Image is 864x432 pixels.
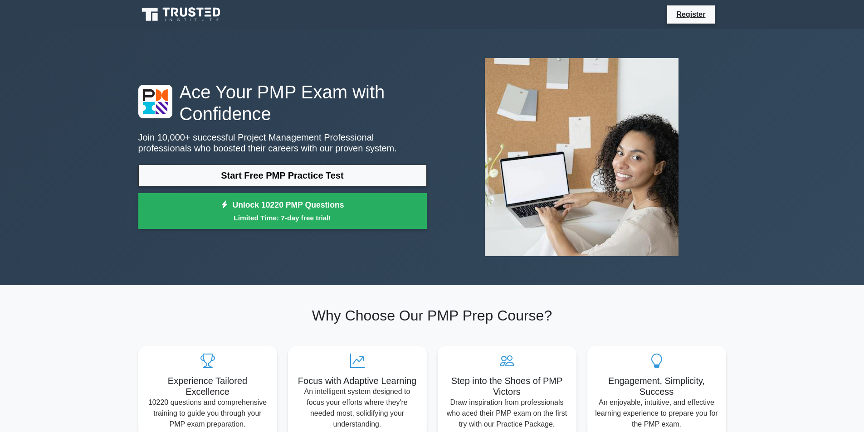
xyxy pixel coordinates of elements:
[671,9,711,20] a: Register
[138,81,427,125] h1: Ace Your PMP Exam with Confidence
[146,397,270,430] p: 10220 questions and comprehensive training to guide you through your PMP exam preparation.
[295,375,420,386] h5: Focus with Adaptive Learning
[138,165,427,186] a: Start Free PMP Practice Test
[295,386,420,430] p: An intelligent system designed to focus your efforts where they're needed most, solidifying your ...
[138,193,427,229] a: Unlock 10220 PMP QuestionsLimited Time: 7-day free trial!
[445,397,569,430] p: Draw inspiration from professionals who aced their PMP exam on the first try with our Practice Pa...
[595,397,719,430] p: An enjoyable, intuitive, and effective learning experience to prepare you for the PMP exam.
[138,132,427,154] p: Join 10,000+ successful Project Management Professional professionals who boosted their careers w...
[595,375,719,397] h5: Engagement, Simplicity, Success
[445,375,569,397] h5: Step into the Shoes of PMP Victors
[146,375,270,397] h5: Experience Tailored Excellence
[138,307,726,324] h2: Why Choose Our PMP Prep Course?
[150,213,415,223] small: Limited Time: 7-day free trial!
